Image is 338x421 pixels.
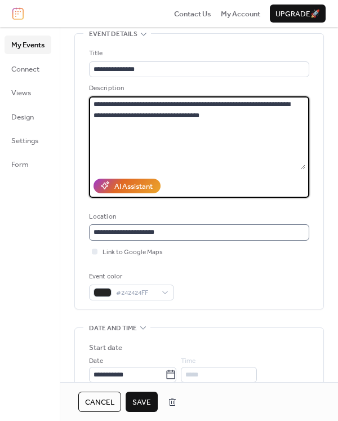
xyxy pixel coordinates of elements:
[103,247,163,258] span: Link to Google Maps
[221,8,260,19] a: My Account
[11,135,38,147] span: Settings
[181,356,195,367] span: Time
[5,83,51,101] a: Views
[89,271,172,282] div: Event color
[89,323,137,334] span: Date and time
[11,64,39,75] span: Connect
[270,5,326,23] button: Upgrade🚀
[11,39,45,51] span: My Events
[114,181,153,192] div: AI Assistant
[11,112,34,123] span: Design
[94,179,161,193] button: AI Assistant
[5,108,51,126] a: Design
[116,287,156,299] span: #242424FF
[78,392,121,412] button: Cancel
[89,29,137,40] span: Event details
[5,36,51,54] a: My Events
[11,159,29,170] span: Form
[89,342,122,353] div: Start date
[126,392,158,412] button: Save
[89,211,307,223] div: Location
[221,8,260,20] span: My Account
[85,397,114,408] span: Cancel
[11,87,31,99] span: Views
[89,48,307,59] div: Title
[89,83,307,94] div: Description
[174,8,211,19] a: Contact Us
[174,8,211,20] span: Contact Us
[275,8,320,20] span: Upgrade 🚀
[5,131,51,149] a: Settings
[12,7,24,20] img: logo
[5,60,51,78] a: Connect
[5,155,51,173] a: Form
[89,356,103,367] span: Date
[132,397,151,408] span: Save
